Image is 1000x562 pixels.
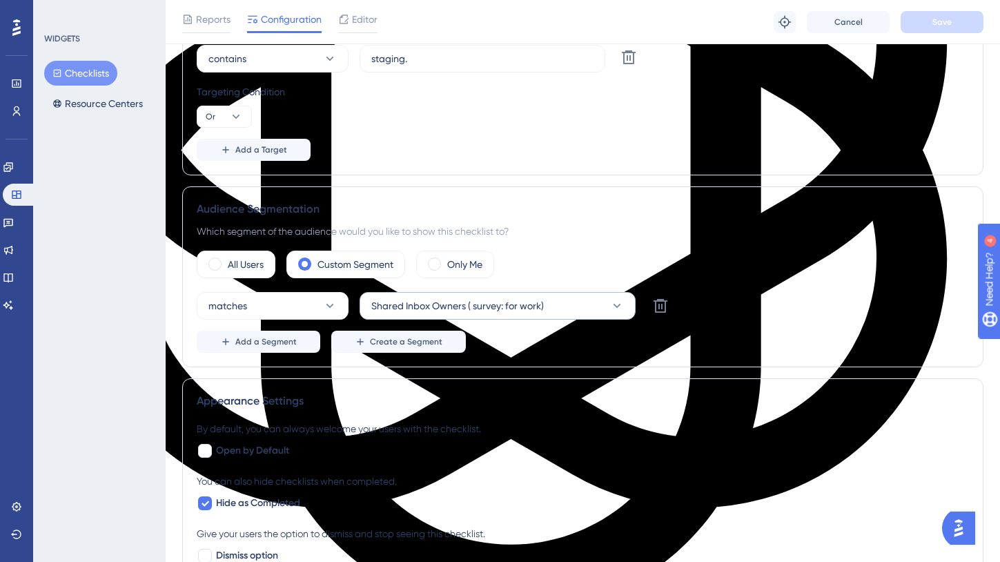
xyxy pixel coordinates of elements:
span: Save [932,17,952,28]
button: Add a Target [197,139,311,161]
iframe: UserGuiding AI Assistant Launcher [942,507,983,549]
span: Need Help? [32,3,86,20]
button: contains [197,45,349,72]
span: Open by Default [216,443,289,459]
label: All Users [228,256,264,273]
div: Which segment of the audience would you like to show this checklist to? [197,223,969,240]
div: You can also hide checklists when completed. [197,473,969,490]
label: Only Me [447,256,482,273]
span: Editor [352,11,378,28]
span: Configuration [261,11,322,28]
span: Cancel [834,17,863,28]
span: Reports [196,11,231,28]
span: Or [206,111,215,122]
button: Resource Centers [44,91,151,116]
div: 4 [96,7,100,18]
button: Checklists [44,61,117,86]
span: Add a Segment [235,336,297,347]
div: Appearance Settings [197,393,969,409]
input: yourwebsite.com/path [371,51,594,66]
div: By default, you can always welcome your users with the checklist. [197,420,969,437]
button: Add a Segment [197,331,320,353]
span: Add a Target [235,144,287,155]
button: Or [197,106,252,128]
span: matches [208,298,247,314]
button: Shared Inbox Owners ( survey: for work) [360,292,636,320]
button: Create a Segment [331,331,466,353]
span: contains [208,50,246,67]
button: Cancel [807,11,890,33]
span: Create a Segment [370,336,442,347]
div: Give your users the option to dismiss and stop seeing this checklist. [197,525,969,542]
button: Save [901,11,983,33]
div: WIDGETS [44,33,80,44]
span: Shared Inbox Owners ( survey: for work) [371,298,544,314]
span: Hide as Completed [216,495,300,512]
div: Targeting Condition [197,84,969,100]
div: Audience Segmentation [197,201,969,217]
label: Custom Segment [317,256,393,273]
button: matches [197,292,349,320]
